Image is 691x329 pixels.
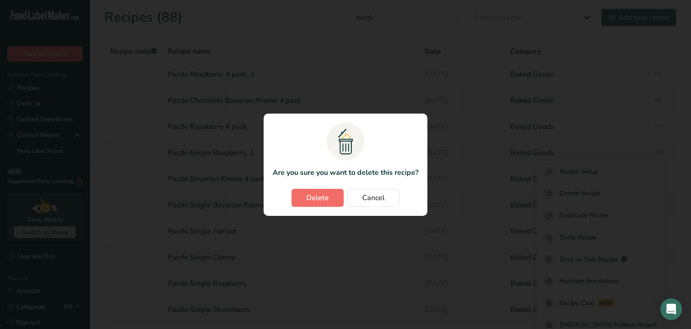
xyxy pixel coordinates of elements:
[306,192,329,203] span: Delete
[273,167,418,178] p: Are you sure you want to delete this recipe?
[362,192,385,203] span: Cancel
[292,189,344,207] button: Delete
[660,298,682,320] div: Open Intercom Messenger
[347,189,399,207] button: Cancel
